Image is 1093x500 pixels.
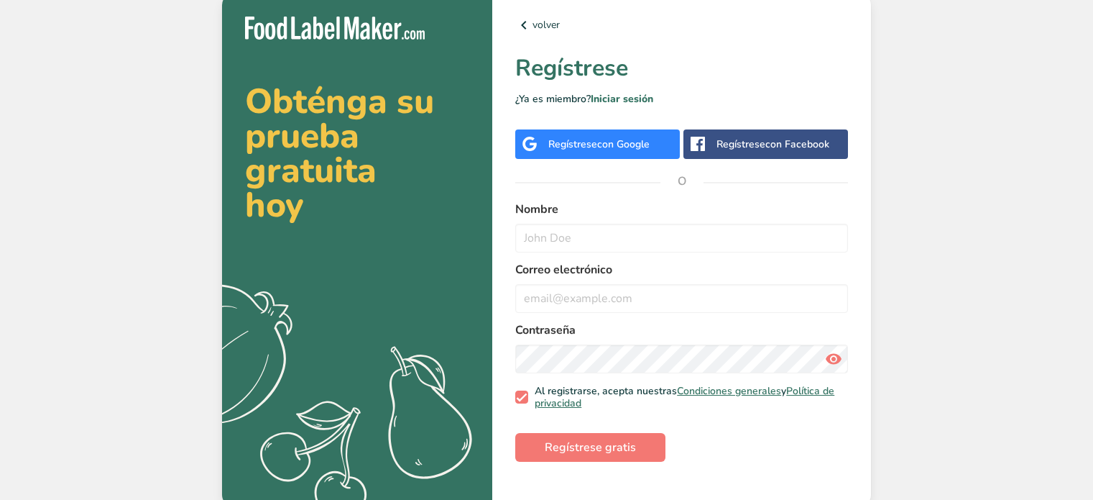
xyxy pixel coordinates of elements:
[528,385,843,410] span: Al registrarse, acepta nuestras y
[515,201,848,218] label: Nombre
[515,17,848,34] a: volver
[515,322,848,339] label: Contraseña
[765,137,829,151] span: con Facebook
[591,92,653,106] a: Iniciar sesión
[677,384,781,398] a: Condiciones generales
[515,284,848,313] input: email@example.com
[515,51,848,86] h1: Regístrese
[515,91,848,106] p: ¿Ya es miembro?
[660,160,704,203] span: O
[716,137,829,152] div: Regístrese
[548,137,650,152] div: Regístrese
[245,84,469,222] h2: Obténga su prueba gratuita hoy
[245,17,425,40] img: Food Label Maker
[515,224,848,253] input: John Doe
[515,261,848,278] label: Correo electrónico
[515,433,665,462] button: Regístrese gratis
[535,384,834,411] a: Política de privacidad
[597,137,650,151] span: con Google
[545,439,636,456] span: Regístrese gratis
